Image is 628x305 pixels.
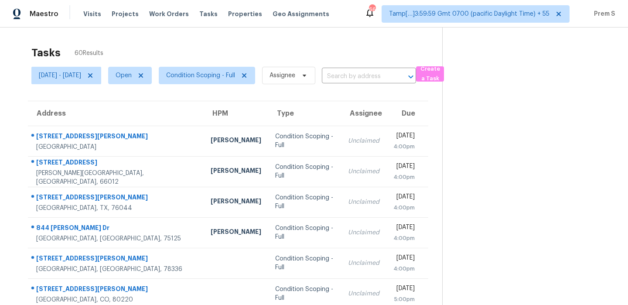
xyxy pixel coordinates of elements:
div: [GEOGRAPHIC_DATA], [GEOGRAPHIC_DATA], 78336 [36,265,197,274]
h2: Tasks [31,48,61,57]
th: HPM [204,101,268,126]
div: [STREET_ADDRESS][PERSON_NAME] [36,254,197,265]
div: [GEOGRAPHIC_DATA], CO, 80220 [36,295,197,304]
div: 4:00pm [393,142,415,151]
div: [STREET_ADDRESS][PERSON_NAME] [36,132,197,143]
div: Unclaimed [348,259,379,267]
div: Condition Scoping - Full [275,132,334,150]
div: [GEOGRAPHIC_DATA], TX, 76044 [36,204,197,212]
span: 60 Results [75,49,103,58]
div: Condition Scoping - Full [275,285,334,302]
span: Work Orders [149,10,189,18]
div: 5:00pm [393,295,415,304]
div: [PERSON_NAME] [211,197,261,208]
div: [PERSON_NAME] [211,136,261,147]
div: Unclaimed [348,198,379,206]
span: Open [116,71,132,80]
button: Open [405,71,417,83]
div: Unclaimed [348,289,379,298]
div: 4:00pm [393,203,415,212]
span: Properties [228,10,262,18]
th: Type [268,101,341,126]
div: Condition Scoping - Full [275,254,334,272]
span: Create a Task [420,64,440,84]
div: Unclaimed [348,228,379,237]
div: [DATE] [393,131,415,142]
div: Unclaimed [348,137,379,145]
div: [PERSON_NAME] [211,166,261,177]
div: [PERSON_NAME] [211,227,261,238]
div: 4:00pm [393,234,415,243]
span: Maestro [30,10,58,18]
span: Projects [112,10,139,18]
div: Unclaimed [348,167,379,176]
div: [GEOGRAPHIC_DATA] [36,143,197,151]
div: Condition Scoping - Full [275,163,334,180]
div: 662 [369,5,375,14]
div: [DATE] [393,223,415,234]
div: 4:00pm [393,173,415,182]
div: 844 [PERSON_NAME] Dr [36,223,197,234]
span: Geo Assignments [273,10,329,18]
div: [PERSON_NAME][GEOGRAPHIC_DATA], [GEOGRAPHIC_DATA], 66012 [36,169,197,186]
button: Create a Task [416,66,444,82]
div: Condition Scoping - Full [275,193,334,211]
span: Visits [83,10,101,18]
div: [DATE] [393,192,415,203]
div: 4:00pm [393,264,415,273]
div: [STREET_ADDRESS][PERSON_NAME] [36,284,197,295]
th: Assignee [341,101,386,126]
span: [DATE] - [DATE] [39,71,81,80]
div: [DATE] [393,254,415,264]
div: [STREET_ADDRESS] [36,158,197,169]
input: Search by address [322,70,392,83]
div: [DATE] [393,284,415,295]
span: Condition Scoping - Full [166,71,235,80]
span: Prem S [590,10,615,18]
div: [GEOGRAPHIC_DATA], [GEOGRAPHIC_DATA], 75125 [36,234,197,243]
div: Condition Scoping - Full [275,224,334,241]
div: [STREET_ADDRESS][PERSON_NAME] [36,193,197,204]
span: Tasks [199,11,218,17]
span: Assignee [270,71,295,80]
th: Due [386,101,428,126]
div: [DATE] [393,162,415,173]
th: Address [28,101,204,126]
span: Tamp[…]3:59:59 Gmt 0700 (pacific Daylight Time) + 55 [389,10,549,18]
